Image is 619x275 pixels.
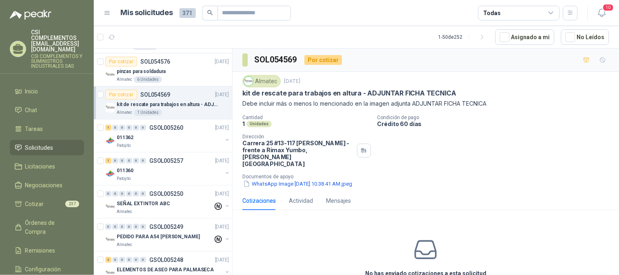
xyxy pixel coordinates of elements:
[242,99,609,108] p: Debe incluir más o menos lo mencionado en la imagen adjunta ADJUNTAR FICHA TECNICA
[284,78,300,85] p: [DATE]
[65,201,79,207] span: 237
[105,156,231,182] a: 1 0 0 0 0 0 GSOL005257[DATE] Company Logo011360Patojito
[119,224,125,230] div: 0
[149,224,183,230] p: GSOL005249
[117,101,218,109] p: kit de rescate para trabajos en altura - ADJUNTAR FICHA TECNICA
[133,191,139,197] div: 0
[140,92,170,98] p: SOL054569
[377,120,616,127] p: Crédito 60 días
[484,9,501,18] div: Todas
[105,224,111,230] div: 0
[117,175,131,182] p: Patojito
[289,196,313,205] div: Actividad
[119,125,125,131] div: 0
[215,190,229,198] p: [DATE]
[126,257,132,263] div: 0
[117,68,166,75] p: pinzas para soldadura
[31,54,84,69] p: CSI COMPLEMENTOS Y SUMINISTROS INDUSTRIALES SAS
[119,158,125,164] div: 0
[119,191,125,197] div: 0
[112,224,118,230] div: 0
[105,136,115,146] img: Company Logo
[10,177,84,193] a: Negociaciones
[105,202,115,212] img: Company Logo
[105,189,231,215] a: 0 0 0 0 0 0 GSOL005250[DATE] Company LogoSEÑAL EXTINTOR ABCAlmatec
[121,7,173,19] h1: Mis solicitudes
[105,191,111,197] div: 0
[25,87,38,96] span: Inicio
[242,196,276,205] div: Cotizaciones
[215,124,229,132] p: [DATE]
[126,125,132,131] div: 0
[254,53,298,66] h3: SOL054569
[105,90,137,100] div: Por cotizar
[326,196,351,205] div: Mensajes
[10,215,84,240] a: Órdenes de Compra
[140,257,146,263] div: 0
[105,158,111,164] div: 1
[242,180,353,188] button: WhatsApp Image [DATE] 10.38.41 AM.jpeg
[105,123,231,149] a: 1 0 0 0 0 0 GSOL005260[DATE] Company Logo011362Patojito
[117,200,170,208] p: SEÑAL EXTINTOR ABC
[595,6,609,20] button: 10
[117,266,214,274] p: ELEMENTOS DE ASEO PARA PALMASECA
[112,257,118,263] div: 0
[215,157,229,165] p: [DATE]
[10,84,84,99] a: Inicio
[105,103,115,113] img: Company Logo
[242,140,354,167] p: Carrera 25 #13-117 [PERSON_NAME] - frente a Rimax Yumbo , [PERSON_NAME][GEOGRAPHIC_DATA]
[105,169,115,179] img: Company Logo
[105,235,115,245] img: Company Logo
[134,76,162,83] div: 6 Unidades
[134,109,162,116] div: 1 Unidades
[94,86,232,120] a: Por cotizarSOL054569[DATE] Company Logokit de rescate para trabajos en altura - ADJUNTAR FICHA TE...
[25,181,63,190] span: Negociaciones
[140,224,146,230] div: 0
[10,243,84,258] a: Remisiones
[31,29,84,52] p: CSI COMPLEMENTOS [EMAIL_ADDRESS][DOMAIN_NAME]
[25,162,55,171] span: Licitaciones
[126,224,132,230] div: 0
[117,167,133,175] p: 011360
[126,191,132,197] div: 0
[133,257,139,263] div: 0
[25,246,55,255] span: Remisiones
[10,159,84,174] a: Licitaciones
[112,125,118,131] div: 0
[149,191,183,197] p: GSOL005250
[25,218,76,236] span: Órdenes de Compra
[117,242,132,248] p: Almatec
[215,256,229,264] p: [DATE]
[25,106,38,115] span: Chat
[105,257,111,263] div: 3
[133,158,139,164] div: 0
[215,91,229,99] p: [DATE]
[105,70,115,80] img: Company Logo
[25,143,53,152] span: Solicitudes
[242,174,616,180] p: Documentos de apoyo
[149,158,183,164] p: GSOL005257
[215,58,229,66] p: [DATE]
[10,10,51,20] img: Logo peakr
[133,224,139,230] div: 0
[10,140,84,155] a: Solicitudes
[140,125,146,131] div: 0
[149,125,183,131] p: GSOL005260
[126,158,132,164] div: 0
[215,223,229,231] p: [DATE]
[244,77,253,86] img: Company Logo
[105,57,137,67] div: Por cotizar
[105,222,231,248] a: 0 0 0 0 0 0 GSOL005249[DATE] Company LogoPEDIDO PARA A54 [PERSON_NAME]Almatec
[10,196,84,212] a: Cotizar237
[133,125,139,131] div: 0
[603,4,614,11] span: 10
[117,142,131,149] p: Patojito
[439,31,489,44] div: 1 - 50 de 252
[140,191,146,197] div: 0
[94,53,232,86] a: Por cotizarSOL054576[DATE] Company Logopinzas para soldaduraAlmatec6 Unidades
[117,76,132,83] p: Almatec
[246,121,272,127] div: Unidades
[140,59,170,64] p: SOL054576
[207,10,213,16] span: search
[304,55,342,65] div: Por cotizar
